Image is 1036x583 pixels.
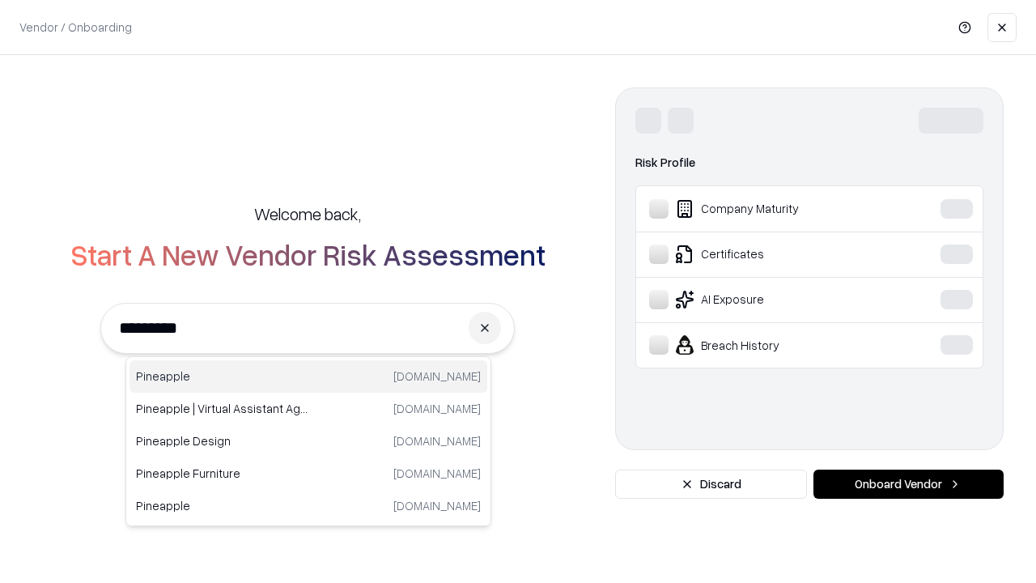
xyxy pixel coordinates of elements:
[649,245,891,264] div: Certificates
[393,400,481,417] p: [DOMAIN_NAME]
[649,335,891,355] div: Breach History
[393,465,481,482] p: [DOMAIN_NAME]
[136,465,308,482] p: Pineapple Furniture
[19,19,132,36] p: Vendor / Onboarding
[136,432,308,449] p: Pineapple Design
[635,153,983,172] div: Risk Profile
[649,290,891,309] div: AI Exposure
[615,470,807,499] button: Discard
[393,432,481,449] p: [DOMAIN_NAME]
[136,368,308,385] p: Pineapple
[136,400,308,417] p: Pineapple | Virtual Assistant Agency
[649,199,891,219] div: Company Maturity
[393,368,481,385] p: [DOMAIN_NAME]
[254,202,361,225] h5: Welcome back,
[125,356,491,526] div: Suggestions
[813,470,1004,499] button: Onboard Vendor
[393,497,481,514] p: [DOMAIN_NAME]
[136,497,308,514] p: Pineapple
[70,238,546,270] h2: Start A New Vendor Risk Assessment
